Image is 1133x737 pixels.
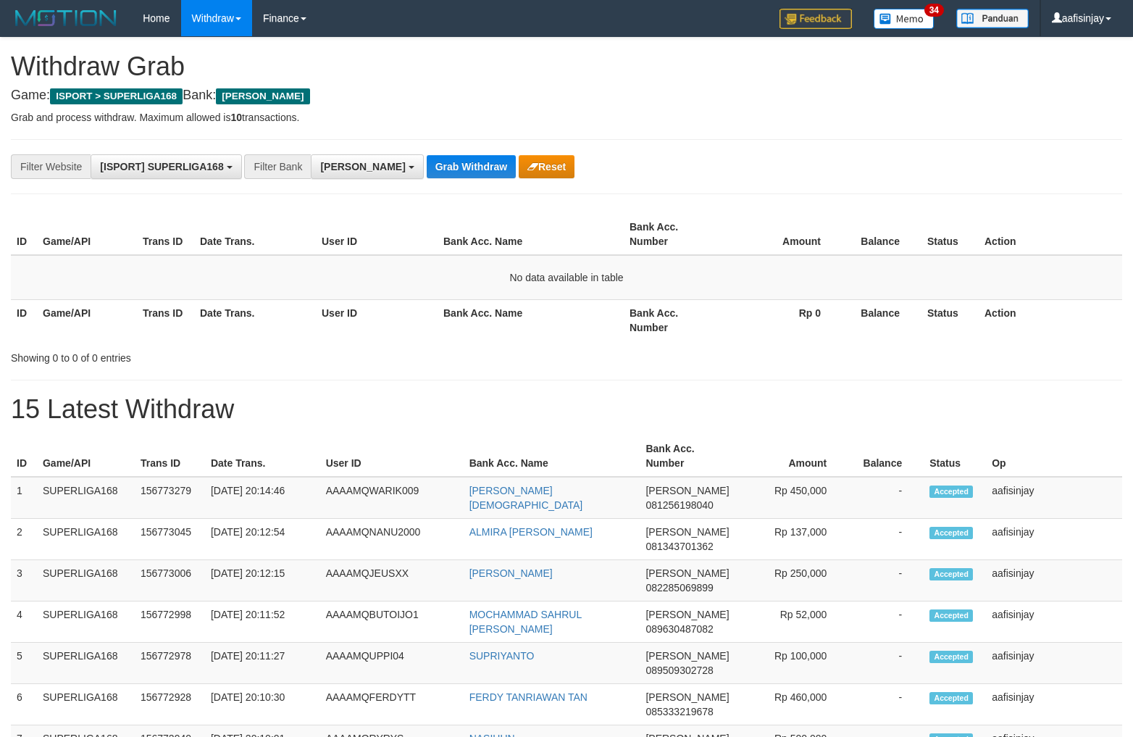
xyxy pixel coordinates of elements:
h4: Game: Bank: [11,88,1122,103]
td: [DATE] 20:11:27 [205,643,320,684]
img: MOTION_logo.png [11,7,121,29]
h1: 15 Latest Withdraw [11,395,1122,424]
td: SUPERLIGA168 [37,560,135,601]
th: Date Trans. [205,436,320,477]
td: Rp 100,000 [735,643,848,684]
th: Bank Acc. Number [624,214,724,255]
th: Action [979,299,1122,341]
span: Accepted [929,609,973,622]
span: [PERSON_NAME] [645,485,729,496]
th: ID [11,436,37,477]
td: AAAAMQBUTOIJO1 [320,601,464,643]
td: - [848,519,924,560]
td: SUPERLIGA168 [37,684,135,725]
td: 6 [11,684,37,725]
span: Accepted [929,651,973,663]
td: [DATE] 20:11:52 [205,601,320,643]
td: - [848,477,924,519]
span: [PERSON_NAME] [645,691,729,703]
img: panduan.png [956,9,1029,28]
td: 156773045 [135,519,205,560]
th: Date Trans. [194,299,316,341]
button: Reset [519,155,574,178]
h1: Withdraw Grab [11,52,1122,81]
td: - [848,643,924,684]
span: [ISPORT] SUPERLIGA168 [100,161,223,172]
div: Showing 0 to 0 of 0 entries [11,345,461,365]
td: 5 [11,643,37,684]
td: Rp 450,000 [735,477,848,519]
p: Grab and process withdraw. Maximum allowed is transactions. [11,110,1122,125]
td: SUPERLIGA168 [37,643,135,684]
span: Copy 089509302728 to clipboard [645,665,713,676]
td: [DATE] 20:10:30 [205,684,320,725]
td: - [848,684,924,725]
td: AAAAMQUPPI04 [320,643,464,684]
td: SUPERLIGA168 [37,477,135,519]
span: Copy 081256198040 to clipboard [645,499,713,511]
th: Game/API [37,436,135,477]
button: [ISPORT] SUPERLIGA168 [91,154,241,179]
span: 34 [924,4,944,17]
img: Button%20Memo.svg [874,9,935,29]
a: [PERSON_NAME] [469,567,553,579]
td: Rp 460,000 [735,684,848,725]
a: FERDY TANRIAWAN TAN [469,691,588,703]
th: Bank Acc. Name [438,299,624,341]
th: Action [979,214,1122,255]
th: Balance [843,299,921,341]
span: [PERSON_NAME] [645,609,729,620]
th: Trans ID [135,436,205,477]
th: Bank Acc. Name [438,214,624,255]
td: 2 [11,519,37,560]
div: Filter Website [11,154,91,179]
td: 156772928 [135,684,205,725]
span: Accepted [929,486,973,498]
th: ID [11,299,37,341]
span: Accepted [929,527,973,539]
td: [DATE] 20:12:15 [205,560,320,601]
th: Balance [848,436,924,477]
td: AAAAMQFERDYTT [320,684,464,725]
th: User ID [320,436,464,477]
td: AAAAMQNANU2000 [320,519,464,560]
div: Filter Bank [244,154,311,179]
span: Copy 089630487082 to clipboard [645,623,713,635]
td: 156772978 [135,643,205,684]
th: Status [924,436,986,477]
span: [PERSON_NAME] [216,88,309,104]
th: Game/API [37,214,137,255]
th: Bank Acc. Number [640,436,735,477]
td: [DATE] 20:14:46 [205,477,320,519]
span: ISPORT > SUPERLIGA168 [50,88,183,104]
td: aafisinjay [986,684,1122,725]
th: User ID [316,214,438,255]
td: 1 [11,477,37,519]
td: AAAAMQJEUSXX [320,560,464,601]
td: SUPERLIGA168 [37,519,135,560]
th: User ID [316,299,438,341]
th: Amount [724,214,843,255]
td: aafisinjay [986,601,1122,643]
a: ALMIRA [PERSON_NAME] [469,526,593,538]
td: aafisinjay [986,643,1122,684]
span: Copy 081343701362 to clipboard [645,541,713,552]
th: ID [11,214,37,255]
td: Rp 137,000 [735,519,848,560]
td: Rp 250,000 [735,560,848,601]
span: [PERSON_NAME] [645,526,729,538]
span: Copy 082285069899 to clipboard [645,582,713,594]
img: Feedback.jpg [779,9,852,29]
td: - [848,560,924,601]
th: Rp 0 [724,299,843,341]
th: Trans ID [137,214,194,255]
span: [PERSON_NAME] [320,161,405,172]
button: Grab Withdraw [427,155,516,178]
span: [PERSON_NAME] [645,650,729,662]
th: Bank Acc. Name [464,436,640,477]
td: - [848,601,924,643]
span: Copy 085333219678 to clipboard [645,706,713,717]
th: Bank Acc. Number [624,299,724,341]
td: Rp 52,000 [735,601,848,643]
td: 3 [11,560,37,601]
